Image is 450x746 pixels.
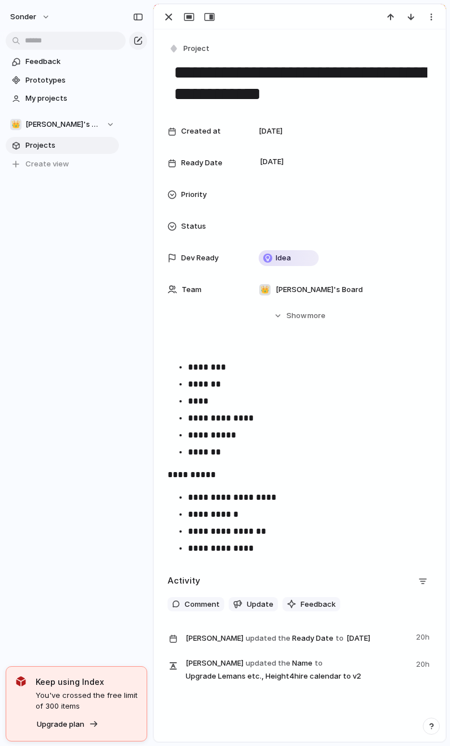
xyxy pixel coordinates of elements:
[25,56,115,67] span: Feedback
[416,657,432,670] span: 20h
[416,629,432,643] span: 20h
[168,597,224,612] button: Comment
[6,53,119,70] a: Feedback
[166,41,213,57] button: Project
[229,597,278,612] button: Update
[182,284,202,295] span: Team
[6,116,119,133] button: 👑[PERSON_NAME]'s Board
[25,119,101,130] span: [PERSON_NAME]'s Board
[6,72,119,89] a: Prototypes
[181,126,221,137] span: Created at
[336,633,344,644] span: to
[36,690,138,712] span: You've crossed the free limit of 300 items
[259,126,282,137] span: [DATE]
[6,137,119,154] a: Projects
[259,284,271,295] div: 👑
[33,717,102,732] button: Upgrade plan
[168,574,200,588] h2: Activity
[186,629,409,646] span: Ready Date
[186,657,409,682] span: Name Upgrade Lemans etc., Height4hire calendar to v2
[10,119,22,130] div: 👑
[36,676,138,688] span: Keep using Index
[25,158,69,170] span: Create view
[185,599,220,610] span: Comment
[25,93,115,104] span: My projects
[247,599,273,610] span: Update
[186,633,243,644] span: [PERSON_NAME]
[6,156,119,173] button: Create view
[181,189,207,200] span: Priority
[282,597,340,612] button: Feedback
[246,658,290,669] span: updated the
[181,252,218,264] span: Dev Ready
[5,8,56,26] button: sonder
[276,252,291,264] span: Idea
[301,599,336,610] span: Feedback
[25,140,115,151] span: Projects
[37,719,84,730] span: Upgrade plan
[257,155,287,169] span: [DATE]
[246,633,290,644] span: updated the
[344,632,374,645] span: [DATE]
[183,43,209,54] span: Project
[10,11,36,23] span: sonder
[181,221,206,232] span: Status
[186,658,243,669] span: [PERSON_NAME]
[315,658,323,669] span: to
[6,90,119,107] a: My projects
[168,306,432,326] button: Showmore
[181,157,222,169] span: Ready Date
[276,284,363,295] span: [PERSON_NAME]'s Board
[286,310,307,321] span: Show
[307,310,325,321] span: more
[25,75,115,86] span: Prototypes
